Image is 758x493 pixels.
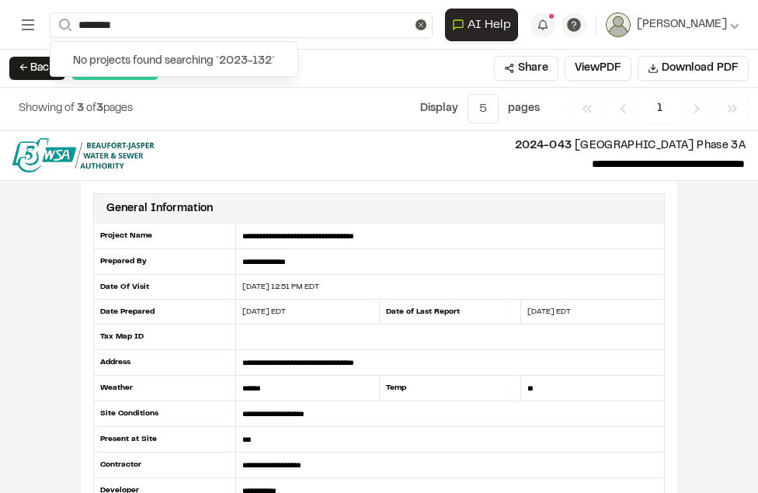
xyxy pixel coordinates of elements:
[93,224,236,249] div: Project Name
[445,9,524,41] div: Open AI Assistant
[96,104,103,113] span: 3
[93,275,236,300] div: Date Of Visit
[93,249,236,275] div: Prepared By
[494,56,558,81] button: Share
[420,100,458,117] p: Display
[93,325,236,350] div: Tax Map ID
[77,104,84,113] span: 3
[9,57,65,80] button: ← Back
[521,306,664,318] div: [DATE] EDT
[12,138,155,172] img: file
[93,453,236,478] div: Contractor
[445,9,518,41] button: Open AI Assistant
[606,12,631,37] img: User
[167,137,746,154] p: [GEOGRAPHIC_DATA] Phase 3A
[93,350,236,376] div: Address
[50,47,297,76] div: No projects found searching ` 2023-132 `
[637,16,727,33] span: [PERSON_NAME]
[515,141,572,151] span: 2024-043
[236,281,664,293] div: [DATE] 12:51 PM EDT
[379,300,522,325] div: Date of Last Report
[606,12,739,37] button: [PERSON_NAME]
[93,427,236,453] div: Present at Site
[236,306,379,318] div: [DATE] EDT
[379,376,522,401] div: Temp
[468,94,499,123] button: 5
[50,12,78,38] button: Search
[93,376,236,401] div: Weather
[19,104,77,113] span: Showing of
[93,300,236,325] div: Date Prepared
[571,94,749,123] nav: Navigation
[416,19,426,30] button: Clear text
[638,56,749,81] button: Download PDF
[565,56,631,81] button: ViewPDF
[106,200,213,217] div: General Information
[19,100,133,117] p: of pages
[508,100,540,117] p: page s
[645,94,674,123] span: 1
[93,401,236,427] div: Site Conditions
[662,60,739,77] span: Download PDF
[468,16,511,34] span: AI Help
